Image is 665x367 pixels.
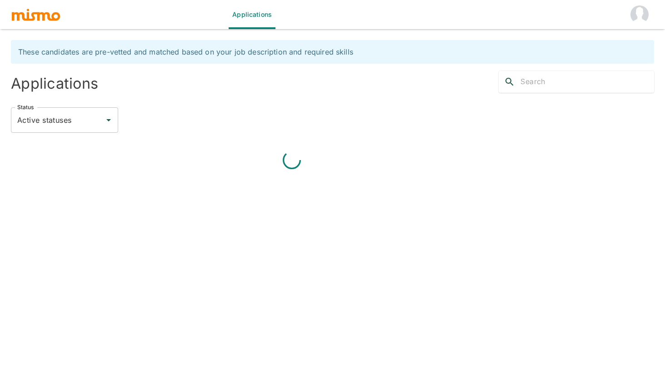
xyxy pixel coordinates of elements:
label: Status [17,103,34,111]
h4: Applications [11,75,329,93]
img: Kaelio HM [630,5,649,24]
input: Search [520,75,654,89]
img: logo [11,8,61,21]
button: search [499,71,520,93]
button: Open [102,114,115,126]
span: These candidates are pre-vetted and matched based on your job description and required skills [18,47,353,56]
